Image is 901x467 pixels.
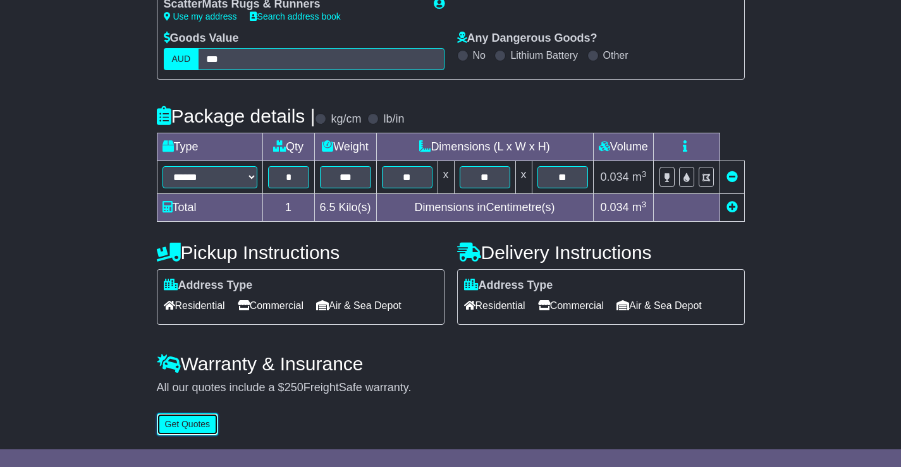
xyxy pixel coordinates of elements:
span: Commercial [238,296,303,315]
a: Use my address [164,11,237,21]
span: m [632,201,647,214]
td: 1 [262,194,314,222]
a: Remove this item [726,171,738,183]
span: Commercial [538,296,604,315]
span: 6.5 [320,201,336,214]
td: Kilo(s) [314,194,376,222]
label: lb/in [383,112,404,126]
label: Lithium Battery [510,49,578,61]
td: Type [157,133,262,161]
span: 250 [285,381,303,394]
td: Dimensions in Centimetre(s) [376,194,593,222]
span: m [632,171,647,183]
span: 0.034 [601,201,629,214]
label: Goods Value [164,32,239,45]
label: Other [603,49,628,61]
h4: Delivery Instructions [457,242,745,263]
span: Air & Sea Depot [316,296,401,315]
label: kg/cm [331,112,361,126]
button: Get Quotes [157,413,219,435]
span: Air & Sea Depot [616,296,702,315]
h4: Pickup Instructions [157,242,444,263]
span: Residential [164,296,225,315]
td: Dimensions (L x W x H) [376,133,593,161]
a: Add new item [726,201,738,214]
td: x [515,161,532,194]
span: 0.034 [601,171,629,183]
sup: 3 [642,169,647,179]
label: Any Dangerous Goods? [457,32,598,45]
td: Weight [314,133,376,161]
h4: Package details | [157,106,316,126]
sup: 3 [642,200,647,209]
label: Address Type [464,279,553,293]
td: Qty [262,133,314,161]
td: Total [157,194,262,222]
label: AUD [164,48,199,70]
label: Address Type [164,279,253,293]
td: Volume [593,133,654,161]
div: All our quotes include a $ FreightSafe warranty. [157,381,745,395]
a: Search address book [250,11,341,21]
span: Residential [464,296,525,315]
label: No [473,49,486,61]
h4: Warranty & Insurance [157,353,745,374]
td: x [438,161,454,194]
